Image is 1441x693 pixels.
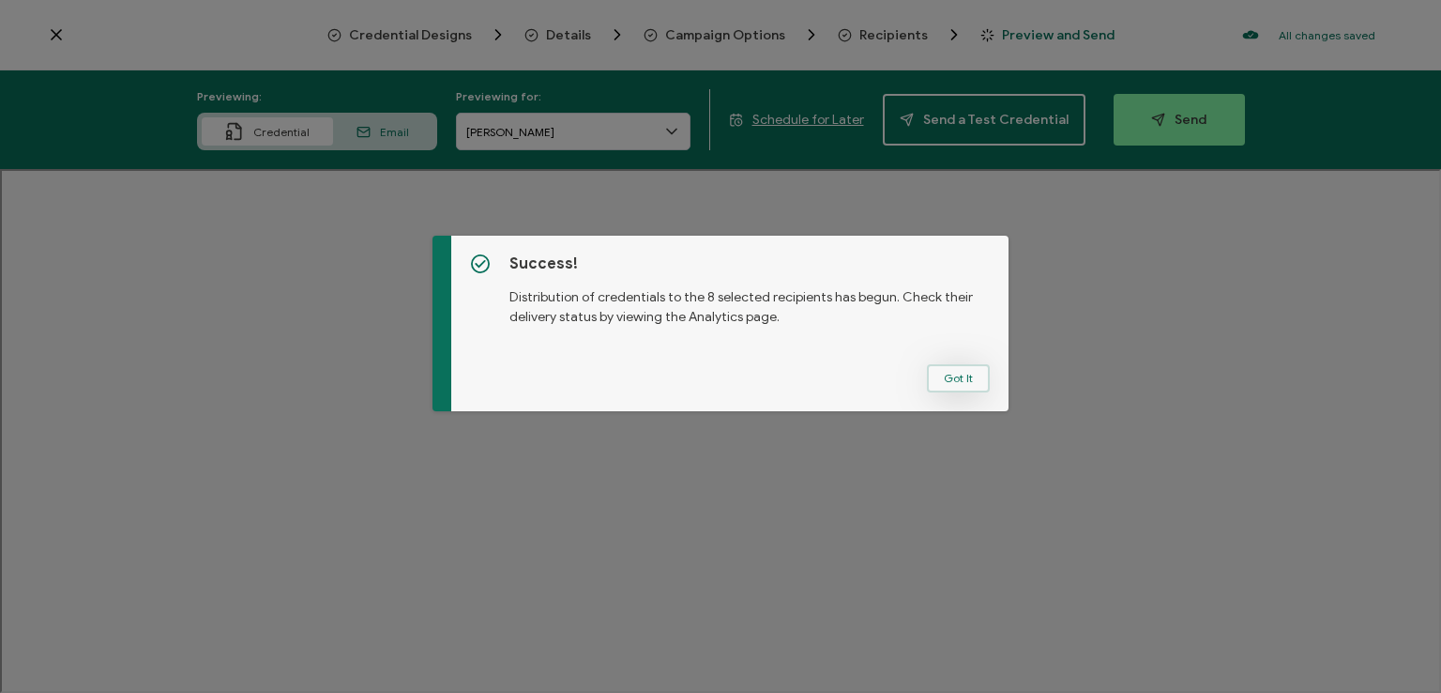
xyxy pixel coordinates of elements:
[1347,603,1441,693] iframe: Chat Widget
[509,273,990,327] p: Distribution of credentials to the 8 selected recipients has begun. Check their delivery status b...
[432,236,1009,411] div: dialog
[509,254,990,273] h5: Success!
[927,364,990,393] button: Got It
